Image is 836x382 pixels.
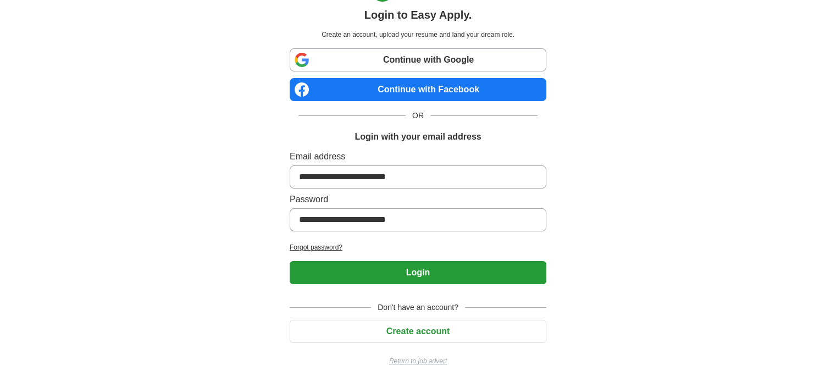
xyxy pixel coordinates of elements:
[290,242,546,252] a: Forgot password?
[290,320,546,343] button: Create account
[290,193,546,206] label: Password
[290,150,546,163] label: Email address
[290,48,546,71] a: Continue with Google
[355,130,481,143] h1: Login with your email address
[290,78,546,101] a: Continue with Facebook
[292,30,544,40] p: Create an account, upload your resume and land your dream role.
[371,302,465,313] span: Don't have an account?
[406,110,430,121] span: OR
[364,7,472,23] h1: Login to Easy Apply.
[290,356,546,366] a: Return to job advert
[290,261,546,284] button: Login
[290,326,546,336] a: Create account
